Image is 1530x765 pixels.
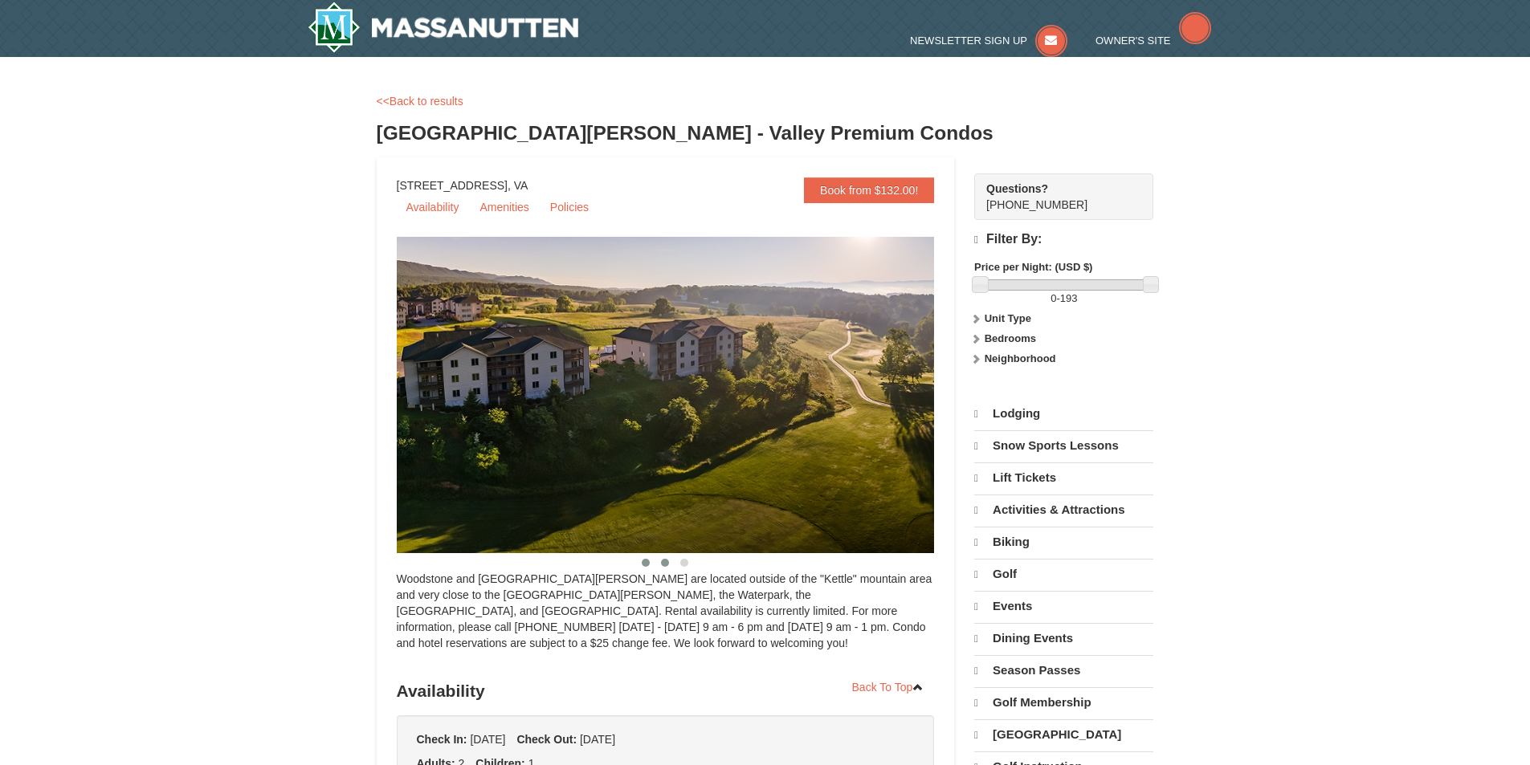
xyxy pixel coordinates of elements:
a: Snow Sports Lessons [974,430,1153,461]
a: Activities & Attractions [974,494,1153,525]
img: Massanutten Resort Logo [308,2,579,53]
div: Woodstone and [GEOGRAPHIC_DATA][PERSON_NAME] are located outside of the "Kettle" mountain area an... [397,571,935,667]
span: 193 [1060,292,1078,304]
a: Newsletter Sign Up [910,35,1067,47]
a: Availability [397,195,469,219]
h4: Filter By: [974,232,1153,247]
a: Massanutten Resort [308,2,579,53]
strong: Check In: [417,733,467,746]
a: <<Back to results [377,95,463,108]
a: Book from $132.00! [804,177,934,203]
span: [DATE] [580,733,615,746]
span: [PHONE_NUMBER] [986,181,1124,211]
strong: Check Out: [516,733,577,746]
a: Golf [974,559,1153,589]
h3: [GEOGRAPHIC_DATA][PERSON_NAME] - Valley Premium Condos [377,117,1154,149]
span: [DATE] [470,733,505,746]
a: Season Passes [974,655,1153,686]
a: Lift Tickets [974,462,1153,493]
a: Dining Events [974,623,1153,653]
a: Lodging [974,399,1153,429]
a: Golf Membership [974,687,1153,718]
span: Owner's Site [1095,35,1171,47]
a: Amenities [470,195,538,219]
strong: Neighborhood [985,352,1056,364]
strong: Questions? [986,182,1048,195]
a: Back To Top [842,675,935,699]
label: - [974,291,1153,307]
a: Owner's Site [1095,35,1211,47]
strong: Price per Night: (USD $) [974,261,1092,273]
img: 19219041-4-ec11c166.jpg [397,237,975,553]
span: 0 [1051,292,1056,304]
strong: Bedrooms [985,332,1036,344]
span: Newsletter Sign Up [910,35,1027,47]
a: [GEOGRAPHIC_DATA] [974,719,1153,750]
a: Events [974,591,1153,621]
h3: Availability [397,675,935,707]
a: Policies [541,195,598,219]
strong: Unit Type [985,312,1031,324]
a: Biking [974,527,1153,557]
